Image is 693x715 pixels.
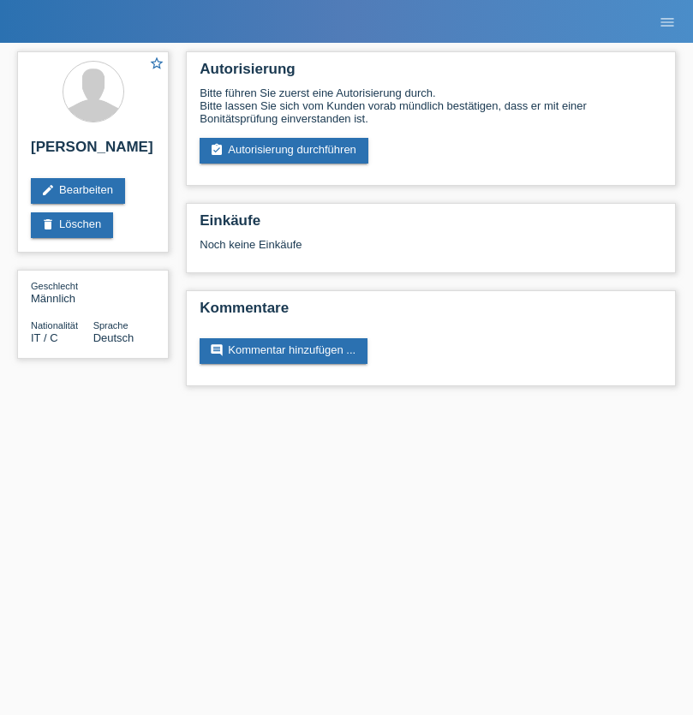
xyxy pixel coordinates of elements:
[31,279,93,305] div: Männlich
[650,16,684,27] a: menu
[31,212,113,238] a: deleteLöschen
[200,238,662,264] div: Noch keine Einkäufe
[31,320,78,331] span: Nationalität
[200,86,662,125] div: Bitte führen Sie zuerst eine Autorisierung durch. Bitte lassen Sie sich vom Kunden vorab mündlich...
[41,183,55,197] i: edit
[149,56,164,74] a: star_border
[93,331,134,344] span: Deutsch
[210,143,224,157] i: assignment_turned_in
[41,217,55,231] i: delete
[31,331,58,344] span: Italien / C / 28.09.2001
[93,320,128,331] span: Sprache
[31,281,78,291] span: Geschlecht
[149,56,164,71] i: star_border
[200,61,662,86] h2: Autorisierung
[659,14,676,31] i: menu
[210,343,224,357] i: comment
[200,338,367,364] a: commentKommentar hinzufügen ...
[200,212,662,238] h2: Einkäufe
[200,138,368,164] a: assignment_turned_inAutorisierung durchführen
[200,300,662,325] h2: Kommentare
[31,178,125,204] a: editBearbeiten
[31,139,155,164] h2: [PERSON_NAME]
